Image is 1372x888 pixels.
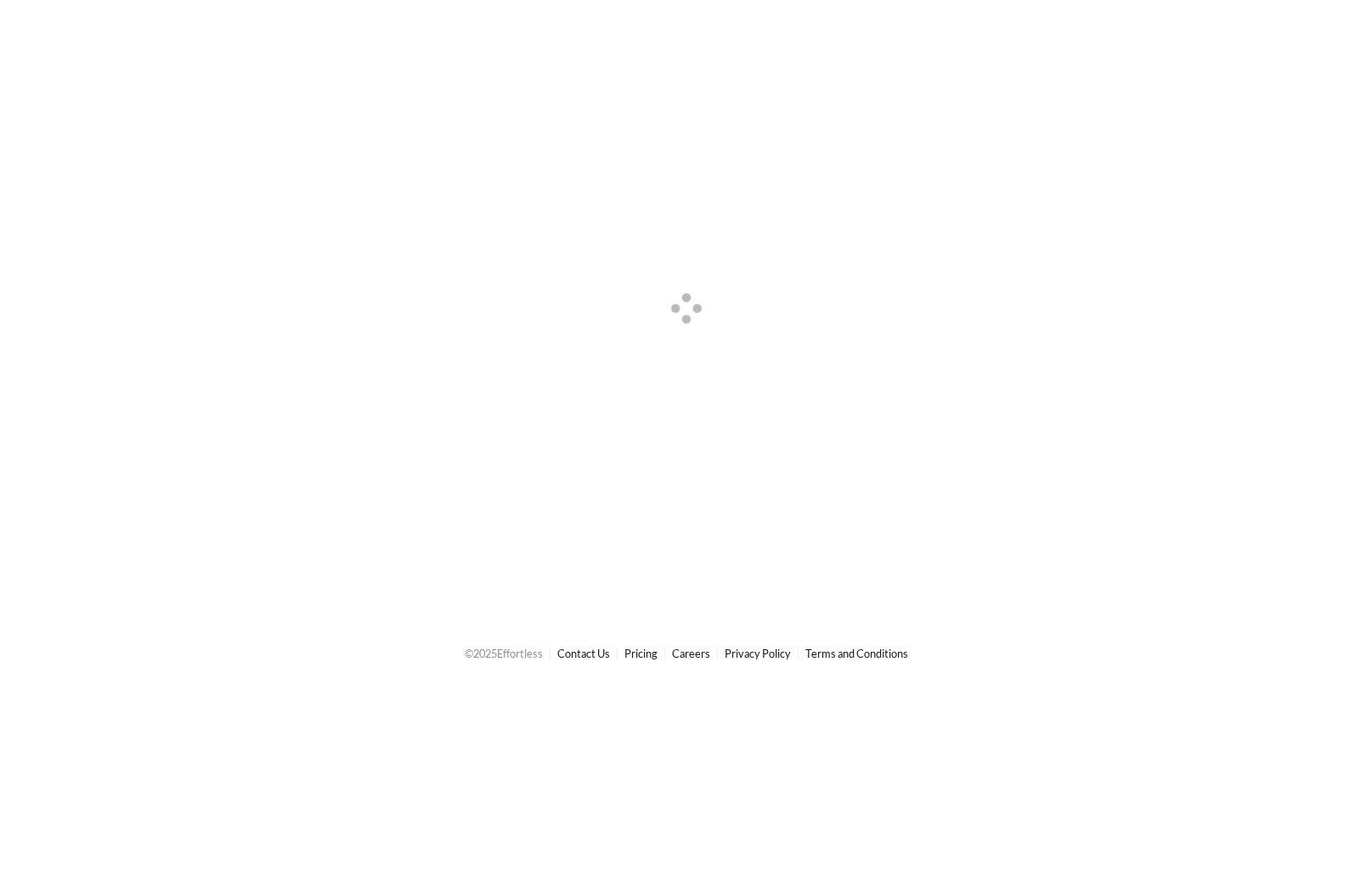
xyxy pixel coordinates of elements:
[557,647,610,660] a: Contact Us
[624,647,658,660] a: Pricing
[672,647,710,660] a: Careers
[725,647,791,660] a: Privacy Policy
[465,647,543,660] span: © 2025 Effortless
[805,647,908,660] a: Terms and Conditions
